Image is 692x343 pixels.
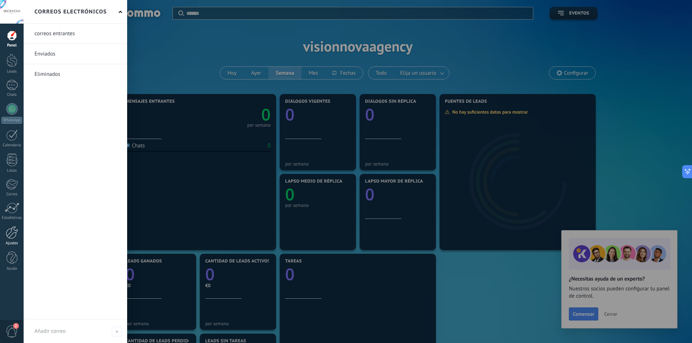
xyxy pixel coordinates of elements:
span: 2 [13,323,19,329]
div: Calendario [1,143,23,148]
span: Añadir correo [112,327,122,336]
div: Chats [1,93,23,97]
div: Correo [1,192,23,197]
span: Añadir correo [35,328,66,335]
div: Ajustes [1,241,23,246]
div: Estadísticas [1,216,23,220]
li: correos entrantes [24,24,127,44]
div: Leads [1,69,23,74]
div: WhatsApp [1,117,22,124]
h2: Correos electrónicos [35,0,107,23]
div: Listas [1,168,23,173]
div: Panel [1,43,23,48]
li: Eliminados [24,64,127,84]
div: Ayuda [1,266,23,271]
li: Enviados [24,44,127,64]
